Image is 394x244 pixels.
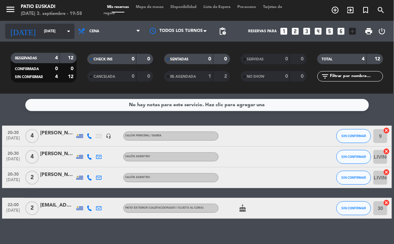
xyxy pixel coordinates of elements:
[94,75,115,78] span: CANCELADA
[25,150,39,164] span: 4
[5,136,22,144] span: [DATE]
[129,101,265,109] div: No hay notas para este servicio. Haz clic para agregar una
[336,201,371,215] button: SIN CONFIRMAR
[234,5,260,9] span: Pre-acceso
[55,56,58,60] strong: 4
[15,57,37,60] span: RESERVADAS
[64,27,73,35] i: arrow_drop_down
[40,201,75,209] div: [EMAIL_ADDRESS][DOMAIN_NAME]
[348,27,357,36] i: add_box
[40,150,75,158] div: [PERSON_NAME]
[247,75,265,78] span: NO SHOW
[248,29,277,33] span: Reservas para
[336,129,371,143] button: SIN CONFIRMAR
[224,57,228,61] strong: 0
[94,58,113,61] span: CHECK INS
[25,201,39,215] span: 2
[342,155,366,159] span: SIN CONFIRMAR
[132,5,167,9] span: Mapa de mesas
[383,148,390,155] i: cancel
[5,200,22,208] span: 22:00
[218,27,227,35] span: pending_actions
[55,74,58,79] strong: 4
[383,199,390,206] i: cancel
[314,27,323,36] i: looks_4
[342,176,366,179] span: SIN CONFIRMAR
[342,206,366,210] span: SIN CONFIRMAR
[291,27,300,36] i: looks_two
[167,5,200,9] span: Disponibilidad
[383,127,390,134] i: cancel
[383,169,390,176] i: cancel
[25,129,39,143] span: 4
[71,66,75,71] strong: 0
[365,27,373,35] span: print
[148,57,152,61] strong: 0
[378,27,386,35] i: power_settings_new
[342,134,366,138] span: SIN CONFIRMAR
[89,29,99,33] span: Cena
[302,27,311,36] i: looks_3
[5,128,22,136] span: 20:30
[170,58,189,61] span: SENTADAS
[132,57,134,61] strong: 0
[325,27,334,36] i: looks_5
[376,21,389,42] div: LOG OUT
[5,178,22,186] span: [DATE]
[285,57,288,61] strong: 0
[5,149,22,157] span: 20:30
[362,57,365,61] strong: 4
[224,74,228,79] strong: 2
[40,129,75,137] div: [PERSON_NAME]
[5,24,41,39] i: [DATE]
[15,67,39,71] span: CONFIRMADA
[247,58,264,61] span: SERVIDAS
[239,204,247,212] i: cake
[15,75,43,79] span: SIN CONFIRMAR
[331,6,340,14] i: add_circle_outline
[375,57,382,61] strong: 12
[40,171,75,179] div: [PERSON_NAME]
[322,58,332,61] span: TOTAL
[125,207,204,209] span: Patio Exterior (calefaccionado / sujeto al clima)
[5,4,16,15] i: menu
[125,155,150,158] span: Salón adentro
[301,57,305,61] strong: 0
[209,74,211,79] strong: 1
[362,6,370,14] i: turned_in_not
[301,74,305,79] strong: 0
[321,72,329,81] i: filter_list
[285,74,288,79] strong: 0
[125,176,150,179] span: Salón adentro
[106,133,112,139] i: headset_mic
[21,10,82,17] div: [DATE] 3. septiembre - 19:58
[5,208,22,216] span: [DATE]
[104,5,132,9] span: Mis reservas
[5,157,22,165] span: [DATE]
[68,74,75,79] strong: 12
[148,74,152,79] strong: 0
[25,171,39,185] span: 2
[200,5,234,9] span: Lista de Espera
[279,27,288,36] i: looks_one
[55,66,58,71] strong: 0
[377,6,385,14] i: search
[21,3,82,10] div: Patio Euskadi
[5,170,22,178] span: 20:30
[68,56,75,60] strong: 12
[132,74,134,79] strong: 0
[329,73,383,80] input: Filtrar por nombre...
[5,4,16,17] button: menu
[336,150,371,164] button: SIN CONFIRMAR
[336,27,345,36] i: looks_6
[336,171,371,185] button: SIN CONFIRMAR
[209,57,211,61] strong: 0
[125,134,162,137] span: Salon principal / barra
[170,75,196,78] span: RE AGENDADA
[347,6,355,14] i: exit_to_app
